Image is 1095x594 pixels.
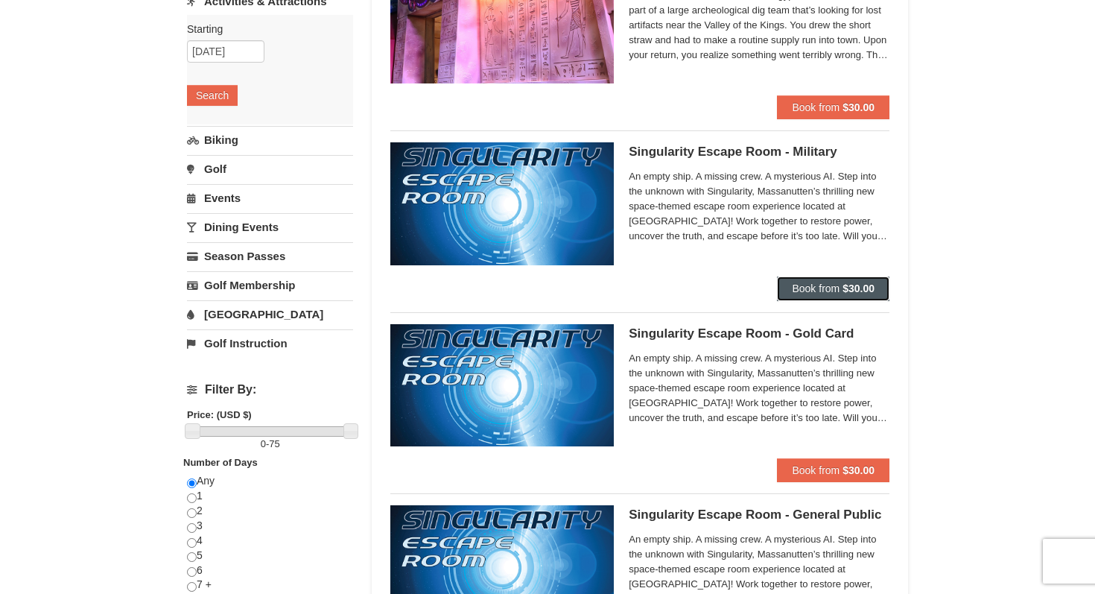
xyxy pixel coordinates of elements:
a: [GEOGRAPHIC_DATA] [187,300,353,328]
a: Golf Membership [187,271,353,299]
button: Book from $30.00 [777,95,889,119]
a: Golf [187,155,353,183]
label: - [187,437,353,452]
a: Events [187,184,353,212]
a: Biking [187,126,353,154]
span: 75 [269,438,279,449]
h5: Singularity Escape Room - Military [629,145,889,159]
span: Book from [792,282,839,294]
strong: $30.00 [842,282,875,294]
button: Search [187,85,238,106]
strong: $30.00 [842,464,875,476]
h5: Singularity Escape Room - Gold Card [629,326,889,341]
span: An empty ship. A missing crew. A mysterious AI. Step into the unknown with Singularity, Massanutt... [629,169,889,244]
img: 6619913-520-2f5f5301.jpg [390,142,614,265]
h5: Singularity Escape Room - General Public [629,508,889,522]
span: 0 [261,438,266,449]
button: Book from $30.00 [777,458,889,482]
span: An empty ship. A missing crew. A mysterious AI. Step into the unknown with Singularity, Massanutt... [629,351,889,426]
span: Book from [792,101,839,113]
a: Dining Events [187,213,353,241]
strong: $30.00 [842,101,875,113]
label: Starting [187,22,342,37]
button: Book from $30.00 [777,277,889,300]
strong: Number of Days [183,457,258,468]
span: Book from [792,464,839,476]
strong: Price: (USD $) [187,409,252,420]
img: 6619913-513-94f1c799.jpg [390,324,614,446]
a: Season Passes [187,242,353,270]
h4: Filter By: [187,383,353,396]
a: Golf Instruction [187,329,353,357]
